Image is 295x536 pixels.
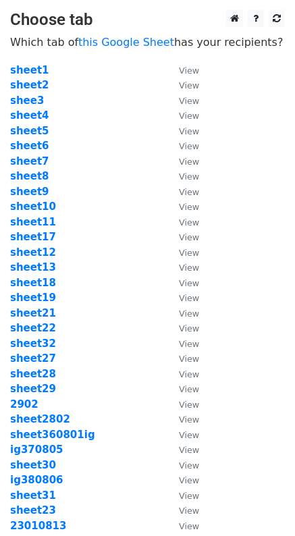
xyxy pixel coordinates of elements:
a: View [165,398,199,410]
small: View [179,506,199,516]
a: sheet28 [10,368,56,380]
strong: sheet10 [10,200,56,213]
small: View [179,384,199,394]
a: View [165,216,199,228]
a: this Google Sheet [78,36,174,49]
a: sheet11 [10,216,56,228]
a: sheet29 [10,383,56,395]
small: View [179,263,199,273]
a: sheet7 [10,155,49,167]
a: sheet4 [10,109,49,122]
a: sheet8 [10,170,49,182]
a: sheet13 [10,261,56,273]
small: View [179,369,199,379]
small: View [179,491,199,501]
a: View [165,504,199,516]
a: View [165,155,199,167]
small: View [179,521,199,531]
h3: Choose tab [10,10,285,30]
a: View [165,429,199,441]
a: ig370805 [10,444,63,456]
a: sheet2802 [10,413,70,425]
small: View [179,232,199,242]
a: sheet30 [10,459,56,471]
a: View [165,307,199,319]
small: View [179,293,199,303]
a: View [165,383,199,395]
strong: sheet9 [10,186,49,198]
a: View [165,489,199,502]
a: View [165,368,199,380]
a: View [165,109,199,122]
a: shee3 [10,95,44,107]
a: 23010813 [10,520,67,532]
small: View [179,460,199,471]
small: View [179,323,199,333]
small: View [179,278,199,288]
small: View [179,248,199,258]
a: View [165,64,199,76]
a: sheet18 [10,277,56,289]
a: sheet23 [10,504,56,516]
a: View [165,95,199,107]
small: View [179,475,199,485]
a: View [165,322,199,334]
a: View [165,231,199,243]
a: ig380806 [10,474,63,486]
a: sheet22 [10,322,56,334]
a: View [165,200,199,213]
a: sheet17 [10,231,56,243]
small: View [179,217,199,227]
strong: sheet19 [10,292,56,304]
small: View [179,171,199,182]
small: View [179,141,199,151]
p: Which tab of has your recipients? [10,35,285,49]
a: sheet1 [10,64,49,76]
a: sheet12 [10,246,56,259]
small: View [179,111,199,121]
a: sheet5 [10,125,49,137]
a: View [165,413,199,425]
a: View [165,352,199,365]
a: sheet31 [10,489,56,502]
a: 2902 [10,398,38,410]
small: View [179,187,199,197]
small: View [179,202,199,212]
small: View [179,80,199,90]
a: View [165,292,199,304]
a: View [165,459,199,471]
strong: sheet21 [10,307,56,319]
small: View [179,445,199,455]
a: View [165,261,199,273]
small: View [179,339,199,349]
small: View [179,400,199,410]
a: View [165,338,199,350]
a: sheet32 [10,338,56,350]
a: sheet27 [10,352,56,365]
a: View [165,170,199,182]
a: View [165,79,199,91]
a: View [165,246,199,259]
a: sheet2 [10,79,49,91]
a: sheet6 [10,140,49,152]
a: View [165,520,199,532]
